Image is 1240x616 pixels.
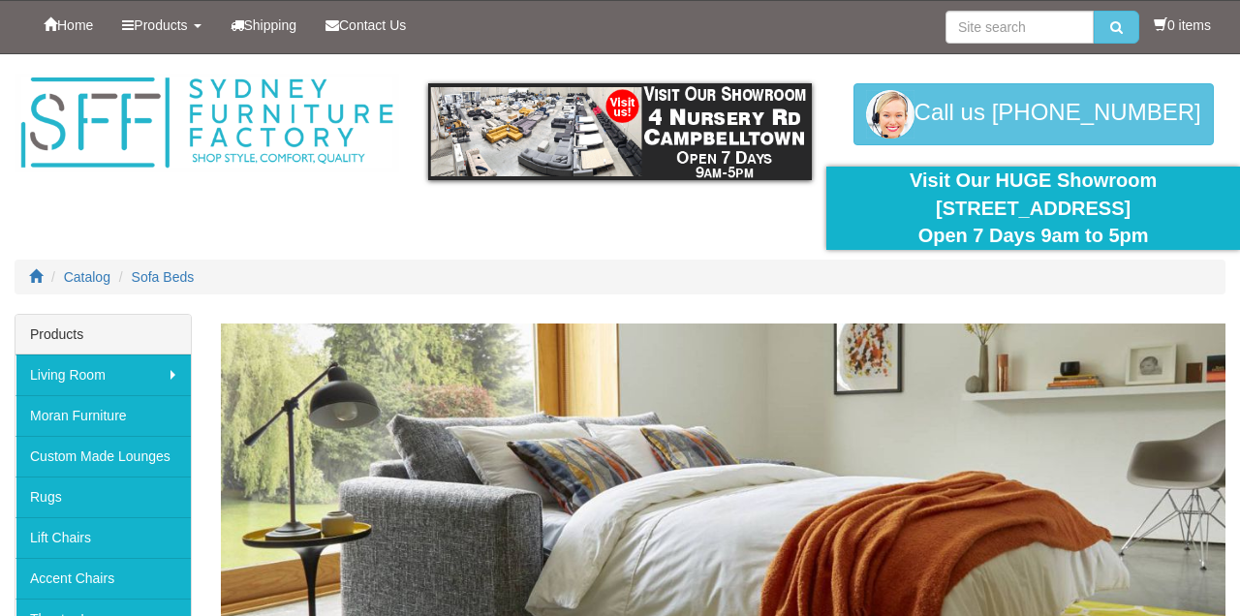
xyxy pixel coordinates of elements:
img: Sydney Furniture Factory [15,74,399,172]
li: 0 items [1154,15,1211,35]
span: Contact Us [339,17,406,33]
a: Moran Furniture [15,395,191,436]
span: Products [134,17,187,33]
a: Sofa Beds [132,269,195,285]
a: Shipping [216,1,312,49]
a: Catalog [64,269,110,285]
img: showroom.gif [428,83,813,180]
div: Products [15,315,191,354]
input: Site search [945,11,1094,44]
div: Visit Our HUGE Showroom [STREET_ADDRESS] Open 7 Days 9am to 5pm [841,167,1225,250]
a: Lift Chairs [15,517,191,558]
span: Home [57,17,93,33]
a: Rugs [15,477,191,517]
a: Accent Chairs [15,558,191,599]
a: Products [108,1,215,49]
a: Home [29,1,108,49]
a: Contact Us [311,1,420,49]
a: Custom Made Lounges [15,436,191,477]
a: Living Room [15,354,191,395]
span: Shipping [244,17,297,33]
